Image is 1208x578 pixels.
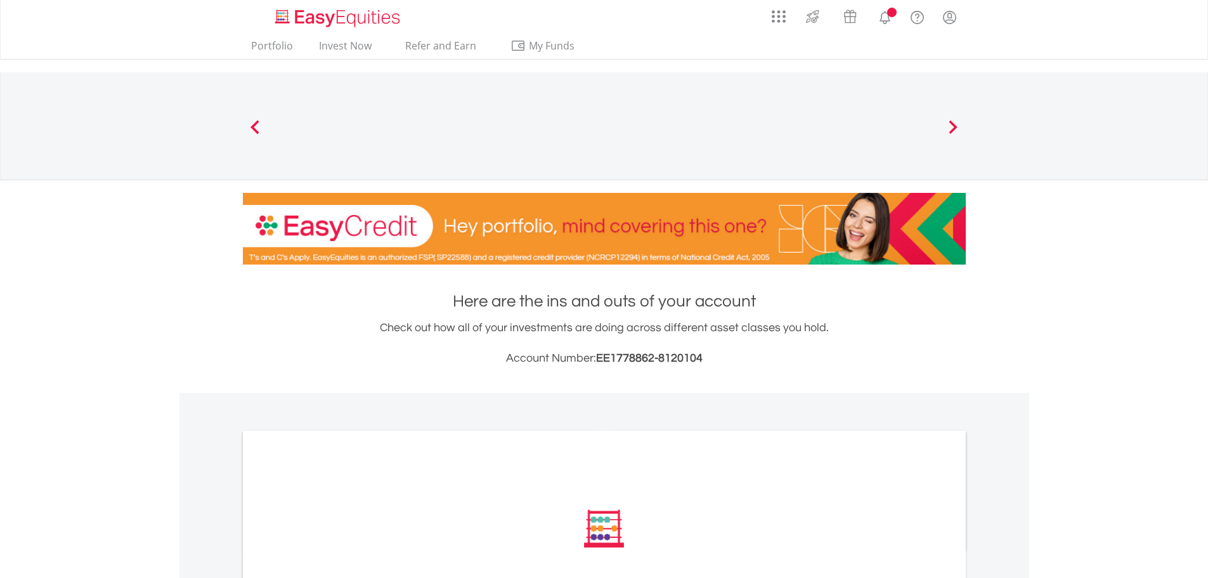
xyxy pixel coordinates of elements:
img: vouchers-v2.svg [840,6,861,27]
a: Home page [270,3,405,29]
a: My Profile [933,3,966,31]
a: AppsGrid [763,3,794,23]
a: Invest Now [314,39,377,59]
a: Portfolio [246,39,298,59]
a: Refer and Earn [393,39,490,59]
img: thrive-v2.svg [802,6,823,27]
a: Notifications [869,3,901,29]
h3: Account Number: [243,350,966,367]
span: EE1778862-8120104 [596,352,703,364]
img: EasyCredit Promotion Banner [243,193,966,265]
a: FAQ's and Support [901,3,933,29]
span: My Funds [510,37,594,54]
img: grid-menu-icon.svg [772,10,786,23]
a: Vouchers [831,3,869,27]
span: Refer and Earn [405,39,476,53]
h1: Here are the ins and outs of your account [243,290,966,313]
img: EasyEquities_Logo.png [273,8,405,29]
div: Check out how all of your investments are doing across different asset classes you hold. [243,319,966,367]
